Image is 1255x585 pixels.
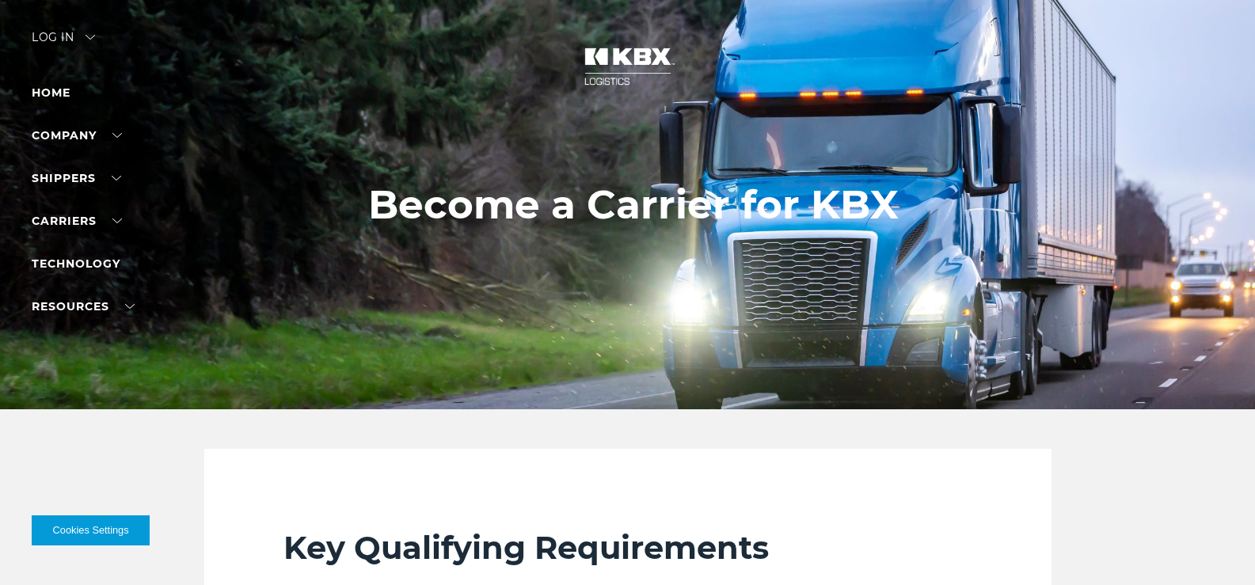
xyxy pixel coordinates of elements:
[368,182,899,228] h1: Become a Carrier for KBX
[32,515,150,545] button: Cookies Settings
[32,32,95,55] div: Log in
[283,528,972,568] h2: Key Qualifying Requirements
[569,32,687,101] img: kbx logo
[32,256,120,271] a: Technology
[32,171,121,185] a: SHIPPERS
[32,128,122,142] a: Company
[32,85,70,100] a: Home
[32,214,122,228] a: Carriers
[32,299,135,313] a: RESOURCES
[86,35,95,40] img: arrow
